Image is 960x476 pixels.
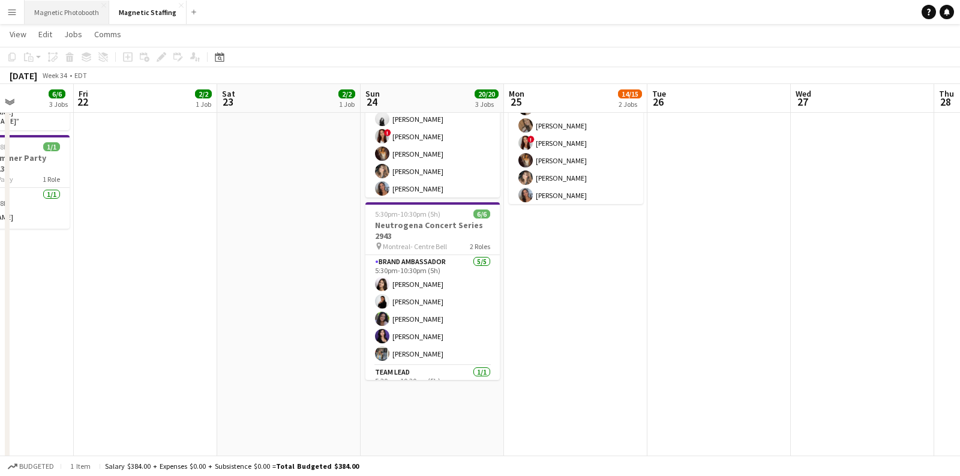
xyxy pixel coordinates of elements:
[470,242,490,251] span: 2 Roles
[527,136,535,143] span: !
[364,95,380,109] span: 24
[38,29,52,40] span: Edit
[43,142,60,151] span: 1/1
[939,88,954,99] span: Thu
[276,462,359,471] span: Total Budgeted $384.00
[375,209,440,218] span: 5:30pm-10:30pm (5h)
[109,1,187,24] button: Magnetic Staffing
[5,26,31,42] a: View
[34,26,57,42] a: Edit
[475,89,499,98] span: 20/20
[74,71,87,80] div: EDT
[365,366,500,406] app-card-role: Team Lead1/15:30pm-10:30pm (5h)
[25,1,109,24] button: Magnetic Photobooth
[195,89,212,98] span: 2/2
[473,209,490,218] span: 6/6
[105,462,359,471] div: Salary $384.00 + Expenses $0.00 + Subsistence $0.00 =
[475,100,498,109] div: 3 Jobs
[10,29,26,40] span: View
[509,88,524,99] span: Mon
[77,95,88,109] span: 22
[365,88,380,99] span: Sun
[365,255,500,366] app-card-role: Brand Ambassador5/55:30pm-10:30pm (5h)[PERSON_NAME][PERSON_NAME][PERSON_NAME][PERSON_NAME][PERSON...
[19,462,54,471] span: Budgeted
[89,26,126,42] a: Comms
[384,129,391,136] span: !
[43,175,60,184] span: 1 Role
[365,220,500,241] h3: Neutrogena Concert Series 2943
[79,88,88,99] span: Fri
[339,100,355,109] div: 1 Job
[94,29,121,40] span: Comms
[66,462,95,471] span: 1 item
[6,460,56,473] button: Budgeted
[49,89,65,98] span: 6/6
[40,71,70,80] span: Week 34
[59,26,87,42] a: Jobs
[937,95,954,109] span: 28
[796,88,811,99] span: Wed
[509,79,643,259] app-card-role: Brand Ambassador9/94:00pm-9:00pm (5h)[PERSON_NAME][PERSON_NAME]![PERSON_NAME][PERSON_NAME][PERSON...
[383,242,447,251] span: Montreal- Centre Bell
[196,100,211,109] div: 1 Job
[650,95,666,109] span: 26
[10,70,37,82] div: [DATE]
[618,89,642,98] span: 14/15
[509,26,643,204] app-job-card: 4:00pm-9:00pm (5h)12/12YZD Development Oasis Concert 2967 [GEOGRAPHIC_DATA]3 RolesBrand Ambassado...
[338,89,355,98] span: 2/2
[652,88,666,99] span: Tue
[507,95,524,109] span: 25
[794,95,811,109] span: 27
[365,73,500,256] app-card-role: Brand Ambassador9/94:00pm-9:00pm (5h)[PERSON_NAME][PERSON_NAME]![PERSON_NAME][PERSON_NAME][PERSON...
[365,202,500,380] app-job-card: 5:30pm-10:30pm (5h)6/6Neutrogena Concert Series 2943 Montreal- Centre Bell2 RolesBrand Ambassador...
[64,29,82,40] span: Jobs
[220,95,235,109] span: 23
[222,88,235,99] span: Sat
[49,100,68,109] div: 3 Jobs
[619,100,641,109] div: 2 Jobs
